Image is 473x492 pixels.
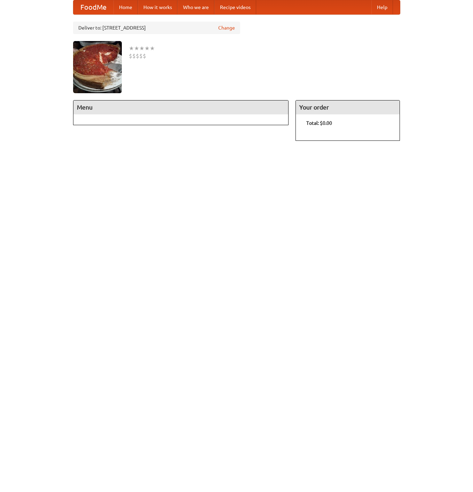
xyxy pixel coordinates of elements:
li: $ [143,52,146,60]
div: Deliver to: [STREET_ADDRESS] [73,22,240,34]
li: ★ [144,45,150,52]
h4: Your order [296,100,400,114]
li: ★ [139,45,144,52]
li: $ [129,52,132,60]
h4: Menu [73,100,289,114]
img: angular.jpg [73,41,122,93]
li: $ [139,52,143,60]
b: Total: $0.00 [306,120,332,126]
a: Home [113,0,138,14]
a: Change [218,24,235,31]
li: ★ [150,45,155,52]
a: Recipe videos [214,0,256,14]
li: $ [136,52,139,60]
li: ★ [129,45,134,52]
a: Help [371,0,393,14]
a: How it works [138,0,178,14]
li: $ [132,52,136,60]
a: FoodMe [73,0,113,14]
li: ★ [134,45,139,52]
a: Who we are [178,0,214,14]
